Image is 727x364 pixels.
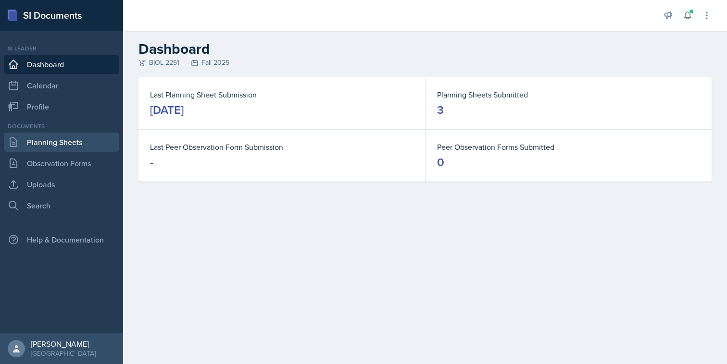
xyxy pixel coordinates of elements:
a: Profile [4,97,119,116]
a: Search [4,196,119,215]
a: Observation Forms [4,154,119,173]
div: 0 [437,155,444,170]
dt: Last Peer Observation Form Submission [150,141,414,153]
a: Planning Sheets [4,133,119,152]
a: Dashboard [4,55,119,74]
div: Documents [4,122,119,131]
div: [DATE] [150,102,184,118]
div: Si leader [4,44,119,53]
dt: Last Planning Sheet Submission [150,89,414,100]
div: - [150,155,153,170]
dt: Planning Sheets Submitted [437,89,700,100]
div: [GEOGRAPHIC_DATA] [31,349,96,358]
div: BIOL 2251 Fall 2025 [138,58,712,68]
div: Help & Documentation [4,230,119,249]
a: Calendar [4,76,119,95]
dt: Peer Observation Forms Submitted [437,141,700,153]
a: Uploads [4,175,119,194]
div: [PERSON_NAME] [31,339,96,349]
div: 3 [437,102,444,118]
h2: Dashboard [138,40,712,58]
